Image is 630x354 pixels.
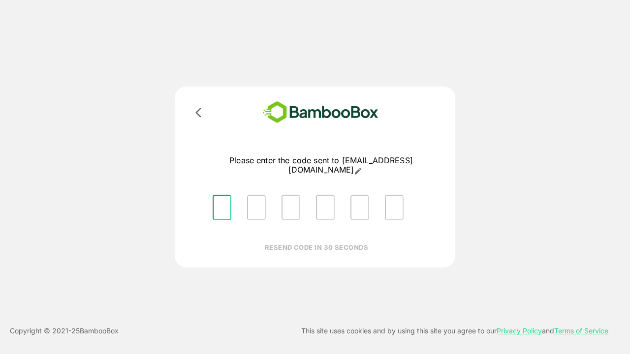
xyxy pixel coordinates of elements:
p: Copyright © 2021- 25 BambooBox [10,325,119,337]
img: bamboobox [249,98,393,126]
input: Please enter OTP character 1 [213,195,231,220]
input: Please enter OTP character 6 [385,195,404,220]
p: This site uses cookies and by using this site you agree to our and [301,325,608,337]
input: Please enter OTP character 3 [282,195,300,220]
input: Please enter OTP character 4 [316,195,335,220]
p: Please enter the code sent to [EMAIL_ADDRESS][DOMAIN_NAME] [205,156,438,175]
input: Please enter OTP character 2 [247,195,266,220]
a: Terms of Service [554,326,608,335]
input: Please enter OTP character 5 [350,195,369,220]
a: Privacy Policy [497,326,542,335]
